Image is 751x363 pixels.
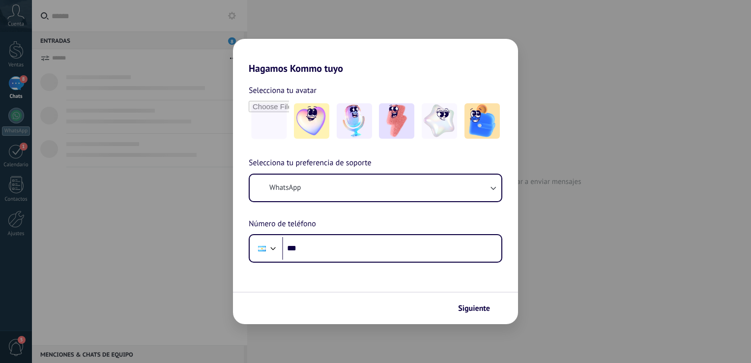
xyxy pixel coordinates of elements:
[379,103,414,139] img: -3.jpeg
[337,103,372,139] img: -2.jpeg
[458,305,490,312] span: Siguiente
[249,157,372,170] span: Selecciona tu preferencia de soporte
[253,238,271,259] div: Argentina: + 54
[269,183,301,193] span: WhatsApp
[249,218,316,231] span: Número de teléfono
[233,39,518,74] h2: Hagamos Kommo tuyo
[422,103,457,139] img: -4.jpeg
[249,84,317,97] span: Selecciona tu avatar
[294,103,329,139] img: -1.jpeg
[454,300,503,317] button: Siguiente
[464,103,500,139] img: -5.jpeg
[250,175,501,201] button: WhatsApp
